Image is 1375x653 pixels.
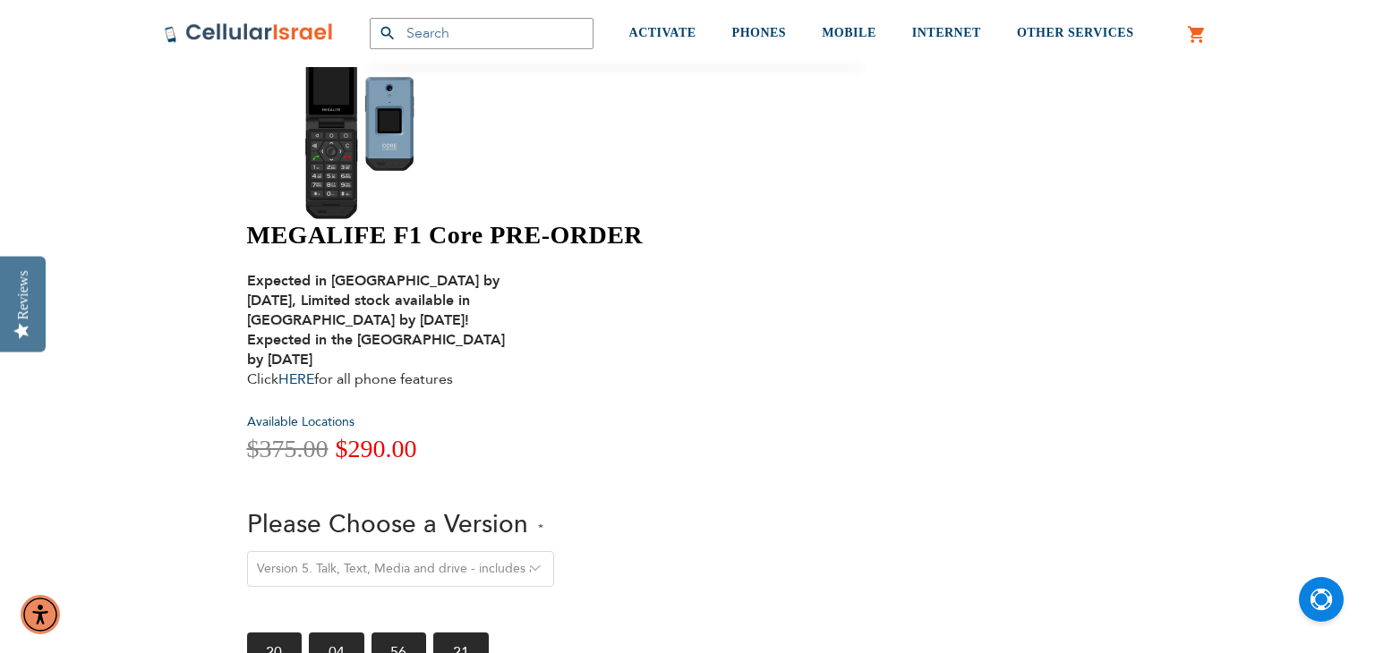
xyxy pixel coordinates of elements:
img: Cellular Israel Logo [164,22,334,44]
div: Accessibility Menu [21,595,60,634]
span: INTERNET [912,26,981,39]
input: Search [370,18,594,49]
span: ACTIVATE [629,26,696,39]
span: OTHER SERVICES [1017,26,1134,39]
div: Reviews [15,270,31,319]
a: HERE [278,369,314,389]
img: MEGALIFE F1 Core PRE-ORDER [247,37,507,220]
span: PHONES [732,26,787,39]
span: MOBILE [822,26,876,39]
a: Available Locations [247,413,354,430]
span: $290.00 [336,435,417,462]
strong: Expected in [GEOGRAPHIC_DATA] by [DATE], Limited stock available in [GEOGRAPHIC_DATA] by [DATE]! ... [247,271,505,369]
span: Please Choose a Version [247,507,528,541]
span: $375.00 [247,435,329,462]
div: Click for all phone features [247,271,525,389]
h1: MEGALIFE F1 Core PRE-ORDER [247,220,875,250]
